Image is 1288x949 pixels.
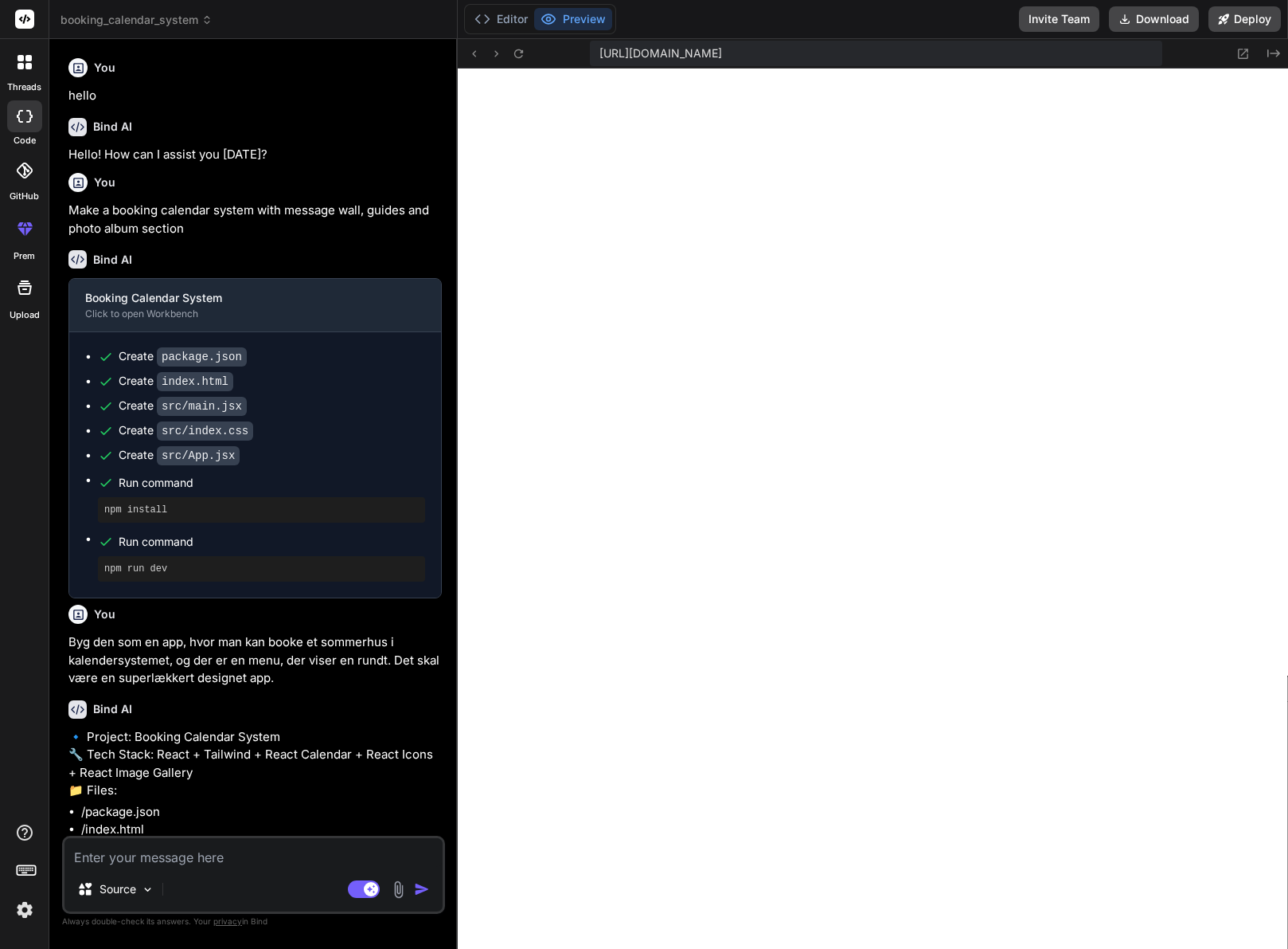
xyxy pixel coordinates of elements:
span: [URL][DOMAIN_NAME] [599,45,722,61]
span: Run command [119,534,425,550]
p: 🔹 Project: Booking Calendar System 🔧 Tech Stack: React + Tailwind + React Calendar + React Icons ... [68,728,442,800]
img: Pick Models [141,883,154,896]
h6: You [94,175,115,190]
h6: Bind AI [93,252,132,268]
code: src/main.jsx [157,397,247,416]
span: booking_calendar_system [60,12,213,28]
pre: npm run dev [104,563,419,575]
h6: Bind AI [93,119,132,135]
h6: Bind AI [93,701,132,717]
code: src/index.css [157,422,253,441]
li: /package.json [81,803,442,822]
span: privacy [213,916,242,926]
p: Make a booking calendar system with message wall, guides and photo album section [68,202,442,237]
div: Create [119,398,247,414]
div: Create [119,447,240,464]
img: settings [11,896,38,924]
div: Booking Calendar System [85,290,400,306]
img: icon [414,881,430,897]
div: Create [119,422,253,439]
h6: You [94,60,115,76]
h6: You [94,606,115,622]
p: Hello! How can I assist you [DATE]? [68,146,442,164]
div: Click to open Workbench [85,308,400,320]
code: package.json [157,347,247,367]
label: threads [7,80,41,94]
code: index.html [157,372,233,391]
button: Booking Calendar SystemClick to open Workbench [69,279,416,331]
button: Deploy [1208,6,1281,32]
img: attachment [389,880,408,899]
label: code [14,134,36,147]
button: Invite Team [1019,6,1099,32]
p: Always double-check its answers. Your in Bind [62,914,445,929]
li: /index.html [81,821,442,839]
button: Download [1109,6,1199,32]
button: Editor [468,8,534,30]
label: Upload [10,308,40,322]
div: Create [119,373,233,390]
label: prem [14,249,35,263]
p: hello [68,87,442,105]
p: Source [100,881,136,897]
label: GitHub [10,190,39,203]
span: Run command [119,475,425,491]
div: Create [119,348,247,365]
pre: npm install [104,504,419,516]
iframe: Preview [458,69,1288,949]
code: src/App.jsx [157,446,240,465]
button: Preview [534,8,612,30]
p: Byg den som en app, hvor man kan booke et sommerhus i kalendersystemet, og der er en menu, der vi... [68,633,442,688]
